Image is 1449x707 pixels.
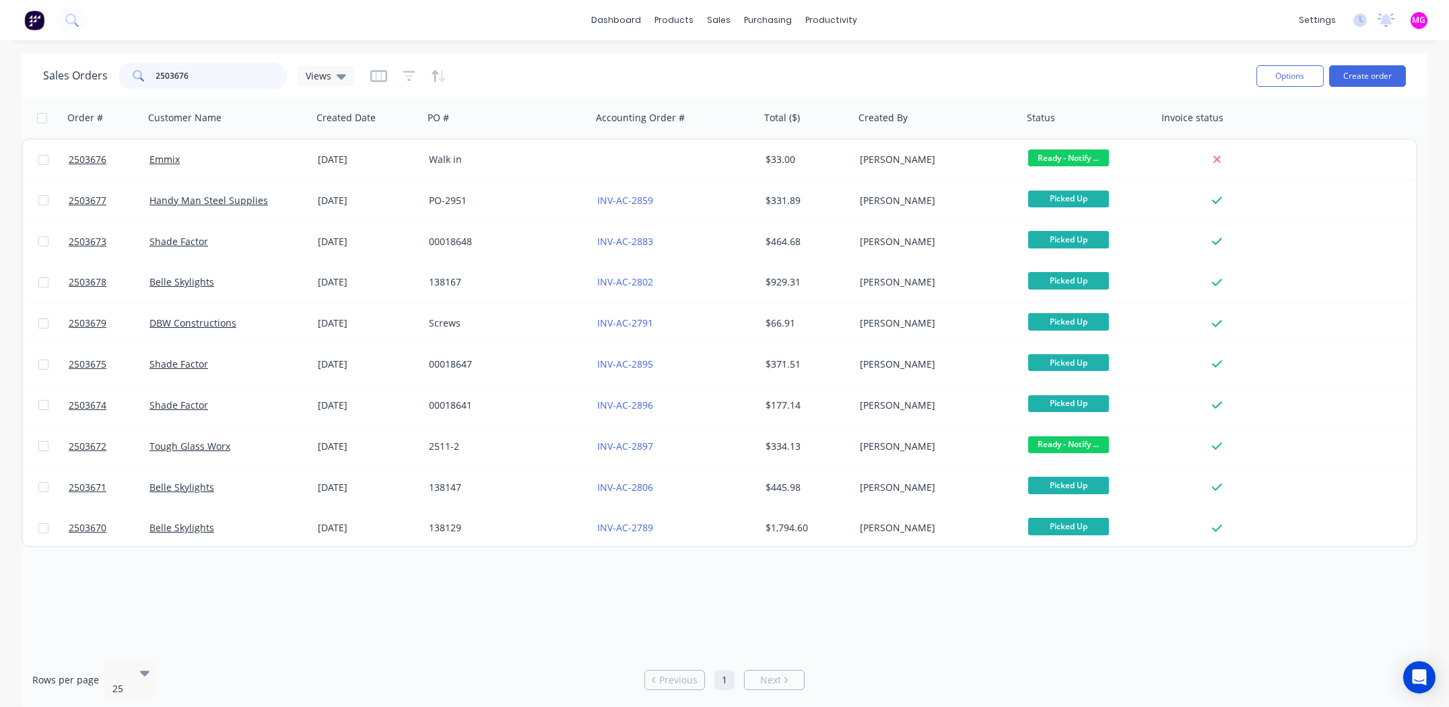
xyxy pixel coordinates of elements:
a: Belle Skylights [149,275,214,288]
div: [DATE] [318,235,418,248]
div: [DATE] [318,275,418,289]
a: Shade Factor [149,399,208,411]
div: 138129 [429,521,578,535]
a: Belle Skylights [149,521,214,534]
div: Open Intercom Messenger [1403,661,1436,694]
span: Picked Up [1028,231,1109,248]
div: $929.31 [766,275,845,289]
div: $445.98 [766,481,845,494]
span: 2503670 [69,521,106,535]
div: Screws [429,316,578,330]
span: Previous [659,673,698,687]
span: Next [760,673,781,687]
div: 00018648 [429,235,578,248]
a: 2503678 [69,262,149,302]
div: 25 [112,682,129,696]
div: settings [1292,10,1343,30]
span: MG [1413,14,1426,26]
div: [PERSON_NAME] [860,440,1009,453]
div: [PERSON_NAME] [860,235,1009,248]
div: [PERSON_NAME] [860,399,1009,412]
div: 00018641 [429,399,578,412]
span: 2503677 [69,194,106,207]
a: 2503672 [69,426,149,467]
div: Accounting Order # [596,111,685,125]
a: 2503671 [69,467,149,508]
a: 2503670 [69,508,149,548]
div: products [648,10,701,30]
span: 2503679 [69,316,106,330]
div: PO # [428,111,449,125]
a: DBW Constructions [149,316,236,329]
span: Rows per page [32,673,99,687]
div: $66.91 [766,316,845,330]
div: [PERSON_NAME] [860,481,1009,494]
a: INV-AC-2806 [597,481,653,494]
div: [DATE] [318,481,418,494]
div: $334.13 [766,440,845,453]
span: 2503675 [69,358,106,371]
div: [DATE] [318,440,418,453]
div: Total ($) [764,111,800,125]
a: Emmix [149,153,180,166]
div: [DATE] [318,316,418,330]
a: Next page [745,673,804,687]
a: 2503679 [69,303,149,343]
a: INV-AC-2895 [597,358,653,370]
a: 2503676 [69,139,149,180]
img: Factory [24,10,44,30]
span: 2503678 [69,275,106,289]
div: [DATE] [318,399,418,412]
div: 138167 [429,275,578,289]
a: INV-AC-2791 [597,316,653,329]
a: Tough Glass Worx [149,440,230,452]
div: Created Date [316,111,376,125]
a: INV-AC-2859 [597,194,653,207]
div: sales [701,10,738,30]
span: Ready - Notify ... [1028,149,1109,166]
a: Belle Skylights [149,481,214,494]
a: 2503677 [69,180,149,221]
div: [PERSON_NAME] [860,358,1009,371]
a: INV-AC-2897 [597,440,653,452]
div: [PERSON_NAME] [860,194,1009,207]
span: 2503672 [69,440,106,453]
div: Created By [858,111,908,125]
a: INV-AC-2802 [597,275,653,288]
button: Options [1256,65,1324,87]
div: [DATE] [318,358,418,371]
a: 2503674 [69,385,149,426]
span: Picked Up [1028,191,1109,207]
span: Picked Up [1028,518,1109,535]
div: 138147 [429,481,578,494]
a: 2503673 [69,222,149,262]
span: Picked Up [1028,477,1109,494]
ul: Pagination [639,670,810,690]
div: 2511-2 [429,440,578,453]
a: INV-AC-2896 [597,399,653,411]
div: [DATE] [318,194,418,207]
div: [PERSON_NAME] [860,521,1009,535]
div: $1,794.60 [766,521,845,535]
span: 2503673 [69,235,106,248]
div: $33.00 [766,153,845,166]
div: Order # [67,111,103,125]
span: Ready - Notify ... [1028,436,1109,453]
span: Views [306,69,331,83]
button: Create order [1329,65,1406,87]
span: Picked Up [1028,354,1109,371]
div: [PERSON_NAME] [860,153,1009,166]
div: $371.51 [766,358,845,371]
span: Picked Up [1028,395,1109,412]
div: [PERSON_NAME] [860,275,1009,289]
span: 2503674 [69,399,106,412]
a: dashboard [585,10,648,30]
a: Shade Factor [149,235,208,248]
span: Picked Up [1028,272,1109,289]
a: Handy Man Steel Supplies [149,194,268,207]
div: Customer Name [148,111,222,125]
div: [PERSON_NAME] [860,316,1009,330]
div: 00018647 [429,358,578,371]
div: Walk in [429,153,578,166]
span: Picked Up [1028,313,1109,330]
